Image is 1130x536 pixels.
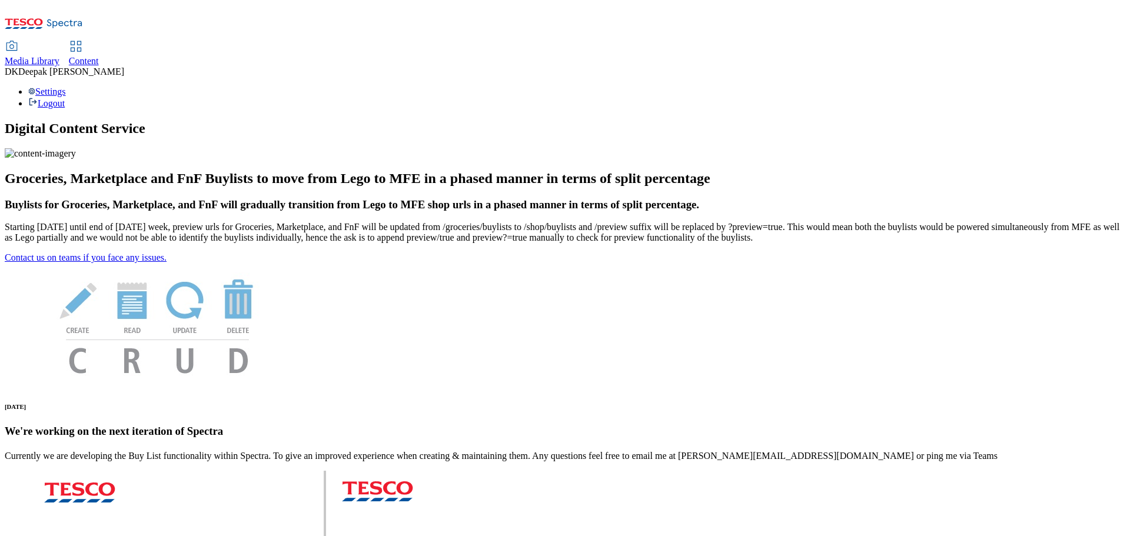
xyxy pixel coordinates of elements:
h2: Groceries, Marketplace and FnF Buylists to move from Lego to MFE in a phased manner in terms of s... [5,171,1125,187]
a: Settings [28,86,66,96]
h3: We're working on the next iteration of Spectra [5,425,1125,438]
span: Media Library [5,56,59,66]
a: Content [69,42,99,66]
h1: Digital Content Service [5,121,1125,137]
span: DK [5,66,18,76]
img: content-imagery [5,148,76,159]
img: News Image [5,263,311,386]
h3: Buylists for Groceries, Marketplace, and FnF will gradually transition from Lego to MFE shop urls... [5,198,1125,211]
a: Logout [28,98,65,108]
a: Media Library [5,42,59,66]
p: Currently we are developing the Buy List functionality within Spectra. To give an improved experi... [5,451,1125,461]
h6: [DATE] [5,403,1125,410]
p: Starting [DATE] until end of [DATE] week, preview urls for Groceries, Marketplace, and FnF will b... [5,222,1125,243]
span: Deepak [PERSON_NAME] [18,66,124,76]
span: Content [69,56,99,66]
a: Contact us on teams if you face any issues. [5,252,167,262]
